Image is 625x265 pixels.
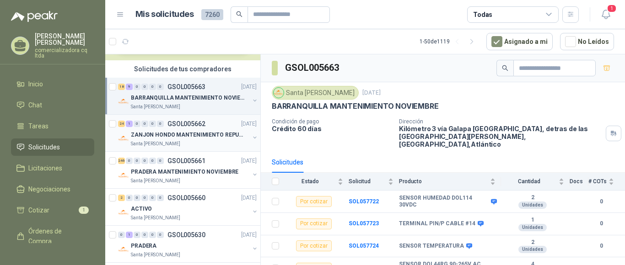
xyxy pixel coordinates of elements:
div: 1 [126,232,133,238]
p: [DATE] [241,194,257,202]
p: Kilómetro 3 vía Galapa [GEOGRAPHIC_DATA], detras de las [GEOGRAPHIC_DATA][PERSON_NAME], [GEOGRAPH... [399,125,602,148]
a: Solicitudes [11,138,94,156]
span: 7260 [201,9,223,20]
p: GSOL005660 [167,195,205,201]
div: Santa [PERSON_NAME] [272,86,359,100]
b: 2 [501,239,564,246]
img: Company Logo [118,133,129,144]
p: Crédito 60 días [272,125,392,132]
img: Logo peakr [11,11,58,22]
p: Santa [PERSON_NAME] [131,103,180,111]
a: Chat [11,96,94,114]
p: PRADERA [131,242,156,250]
a: Licitaciones [11,159,94,177]
a: Tareas [11,117,94,135]
th: Estado [285,173,349,191]
div: 0 [157,232,164,238]
a: 246 0 0 0 0 0 GSOL005661[DATE] Company LogoPRADERA MANTENIMIENTO NOVIEMBRESanta [PERSON_NAME] [118,155,259,185]
div: 0 [141,84,148,90]
span: search [502,65,508,71]
div: Unidades [518,201,547,209]
div: 1 [126,121,133,127]
button: Asignado a mi [486,33,553,50]
a: 24 1 0 0 0 0 GSOL005662[DATE] Company LogoZANJON HONDO MANTENIMIENTO REPUESTOSSanta [PERSON_NAME] [118,118,259,148]
div: 0 [118,232,125,238]
a: SOL057723 [349,220,379,227]
button: 1 [598,6,614,23]
div: 0 [141,121,148,127]
div: 0 [126,158,133,164]
b: 0 [588,197,614,206]
b: 0 [588,242,614,250]
p: [DATE] [241,157,257,165]
th: Docs [570,173,588,191]
span: Solicitud [349,178,386,185]
span: Solicitudes [28,142,60,152]
div: 0 [141,232,148,238]
div: 0 [157,195,164,201]
p: [DATE] [241,120,257,128]
b: 1 [501,217,564,224]
a: 18 9 0 0 0 0 GSOL005663[DATE] Company LogoBARRANQUILLA MANTENIMIENTO NOVIEMBRESanta [PERSON_NAME] [118,81,259,111]
th: Producto [399,173,501,191]
p: [PERSON_NAME] [PERSON_NAME] [35,33,94,46]
div: 0 [141,195,148,201]
div: Unidades [518,246,547,253]
p: [DATE] [241,231,257,239]
span: Cotizar [28,205,49,215]
p: Dirección [399,118,602,125]
div: Unidades [518,224,547,231]
div: 18 [118,84,125,90]
div: Por cotizar [296,196,332,207]
b: 2 [501,194,564,201]
div: 0 [157,158,164,164]
p: Santa [PERSON_NAME] [131,177,180,185]
div: Todas [473,10,492,20]
div: 0 [149,195,156,201]
span: Órdenes de Compra [28,226,86,246]
span: 1 [607,4,617,13]
p: GSOL005663 [167,84,205,90]
div: 0 [141,158,148,164]
b: SOL057722 [349,198,379,205]
span: Negociaciones [28,184,70,194]
div: Por cotizar [296,240,332,251]
div: 0 [157,121,164,127]
p: GSOL005662 [167,121,205,127]
p: ACTIVO [131,205,152,213]
p: Santa [PERSON_NAME] [131,214,180,222]
b: SOL057724 [349,243,379,249]
div: 0 [149,84,156,90]
div: 246 [118,158,125,164]
h3: GSOL005663 [285,61,340,75]
p: [DATE] [362,89,381,97]
a: Inicio [11,75,94,93]
a: Cotizar1 [11,201,94,219]
b: TERMINAL PIN/P CABLE #14 [399,220,475,228]
p: GSOL005661 [167,158,205,164]
p: comercializadora cq ltda [35,48,94,58]
p: Santa [PERSON_NAME] [131,140,180,148]
div: 24 [118,121,125,127]
h1: Mis solicitudes [135,8,194,21]
div: 0 [149,121,156,127]
p: BARRANQUILLA MANTENIMIENTO NOVIEMBRE [272,101,439,111]
span: Inicio [28,79,43,89]
img: Company Logo [118,207,129,218]
div: Solicitudes de tus compradores [105,60,260,78]
span: Tareas [28,121,48,131]
div: 9 [126,84,133,90]
img: Company Logo [274,88,284,98]
span: search [236,11,242,17]
div: 0 [134,158,140,164]
p: ZANJON HONDO MANTENIMIENTO REPUESTOS [131,131,245,139]
div: 0 [134,121,140,127]
img: Company Logo [118,244,129,255]
th: Solicitud [349,173,399,191]
div: 0 [126,195,133,201]
div: 1 - 50 de 1119 [420,34,479,49]
span: Licitaciones [28,163,62,173]
a: 0 1 0 0 0 0 GSOL005630[DATE] Company LogoPRADERASanta [PERSON_NAME] [118,229,259,259]
p: GSOL005630 [167,232,205,238]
